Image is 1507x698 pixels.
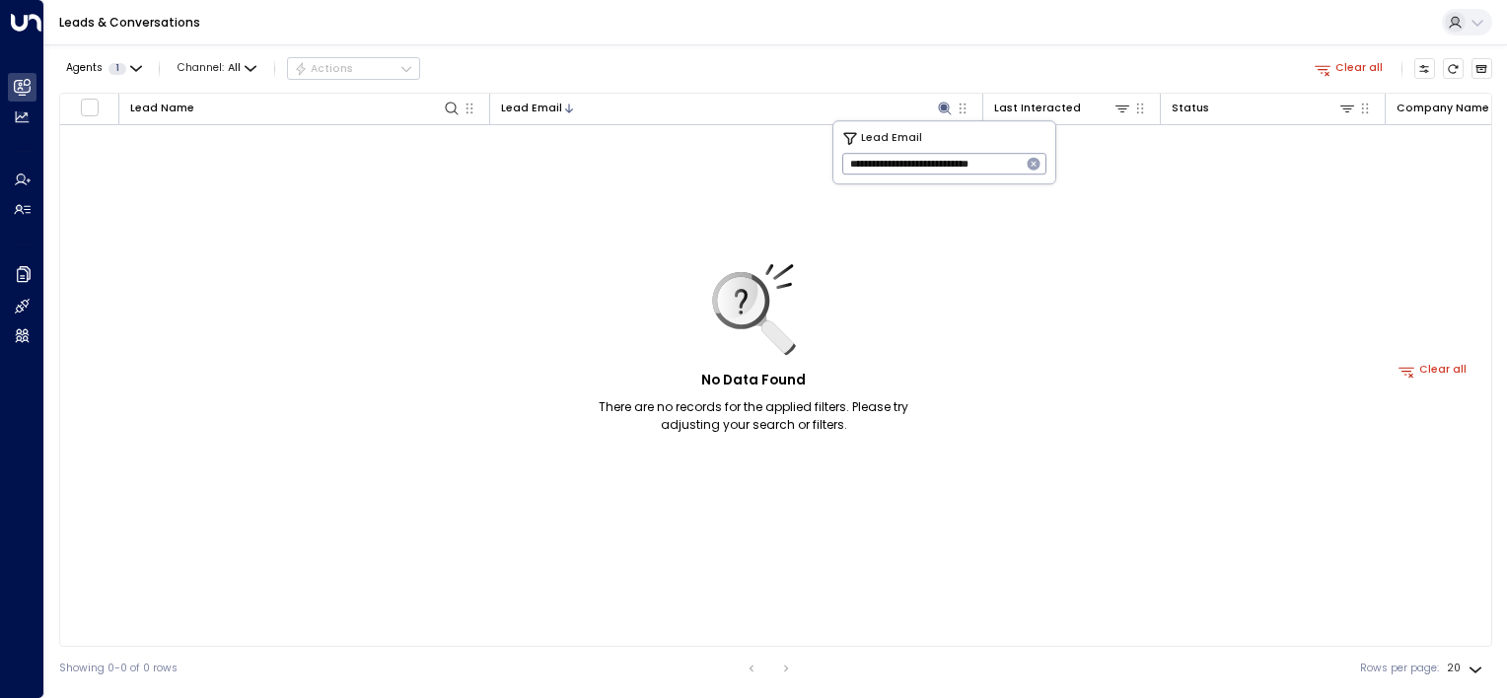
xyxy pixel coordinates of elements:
div: Lead Name [130,100,194,117]
button: Clear all [1309,58,1390,79]
span: All [228,62,241,74]
button: Clear all [1393,360,1473,381]
label: Rows per page: [1360,661,1439,676]
button: Agents1 [59,58,147,79]
div: Status [1172,99,1357,117]
span: Lead Email [861,130,922,147]
span: Agents [66,63,103,74]
div: Last Interacted [994,100,1081,117]
span: Refresh [1443,58,1465,80]
div: Actions [294,62,354,76]
h5: No Data Found [701,371,806,390]
div: Lead Name [130,99,462,117]
p: There are no records for the applied filters. Please try adjusting your search or filters. [569,398,939,434]
button: Archived Leads [1471,58,1493,80]
button: Channel:All [172,58,262,79]
a: Leads & Conversations [59,14,200,31]
div: Lead Email [501,100,562,117]
div: Showing 0-0 of 0 rows [59,661,178,676]
span: 1 [108,63,126,75]
div: 20 [1447,657,1486,680]
button: Actions [287,57,420,81]
div: Lead Email [501,99,955,117]
button: Customize [1414,58,1436,80]
div: Last Interacted [994,99,1132,117]
span: Channel: [172,58,262,79]
nav: pagination navigation [739,657,799,680]
div: Company Name [1397,100,1489,117]
div: Status [1172,100,1209,117]
div: Button group with a nested menu [287,57,420,81]
span: Toggle select all [80,98,99,116]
